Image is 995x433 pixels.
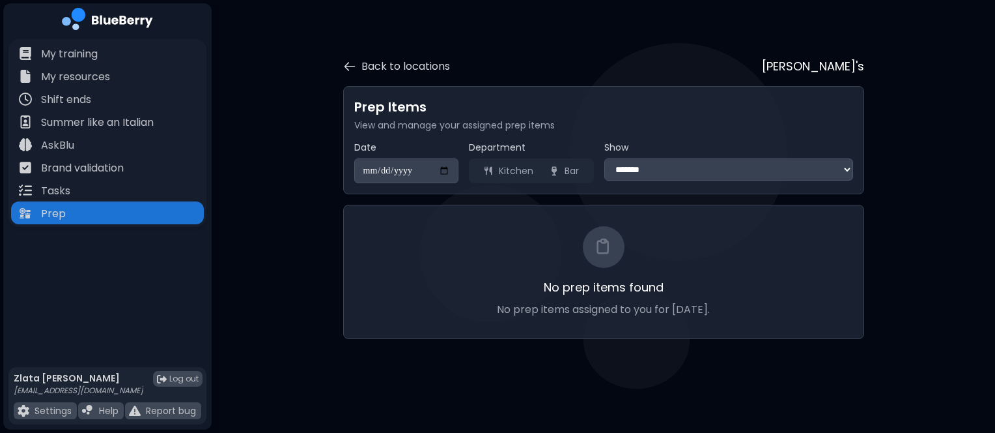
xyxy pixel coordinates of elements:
p: Settings [35,405,72,417]
p: Report bug [146,405,196,417]
p: Tasks [41,183,70,199]
img: file icon [19,115,32,128]
img: file icon [19,161,32,174]
img: file icon [82,405,94,417]
img: file icon [19,207,32,220]
img: file icon [19,184,32,197]
img: logout [157,374,167,384]
p: Summer like an Italian [41,115,154,130]
p: [PERSON_NAME]'s [762,57,864,76]
p: Brand validation [41,160,124,176]
label: Date [354,142,458,153]
label: Show [604,142,853,153]
h1: Prep Items [354,97,853,117]
img: file icon [19,70,32,83]
p: Shift ends [41,92,91,108]
p: Zlata [PERSON_NAME] [14,372,143,384]
p: No prep items assigned to you for [DATE]. [497,302,710,318]
span: Log out [169,374,199,384]
button: Bar [541,161,587,181]
p: Prep [41,206,66,222]
img: file icon [19,138,32,151]
p: AskBlu [41,138,74,153]
p: My resources [41,69,110,85]
button: Kitchen [475,161,541,181]
label: Department [469,142,594,153]
p: View and manage your assigned prep items [354,119,853,131]
img: file icon [18,405,29,417]
h3: No prep items found [497,278,710,297]
img: file icon [19,47,32,60]
button: Back to locations [343,59,450,74]
img: file icon [129,405,141,417]
p: Help [99,405,119,417]
p: [EMAIL_ADDRESS][DOMAIN_NAME] [14,385,143,396]
img: company logo [62,8,153,35]
img: file icon [19,93,32,106]
p: My training [41,46,98,62]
